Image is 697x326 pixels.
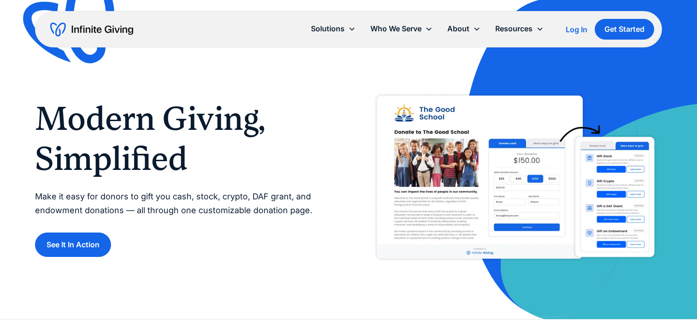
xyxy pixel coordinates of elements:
h1: Modern Giving, Simplified [35,99,330,179]
div: Resources [488,19,551,39]
p: Make it easy for donors to gift you cash, stock, crypto, DAF grant, and endowment donations — all... [35,190,330,218]
a: See It In Action [35,233,111,257]
a: Get Started [595,19,654,40]
div: Solutions [311,23,345,35]
div: About [440,19,488,39]
div: Who We Serve [363,19,440,39]
div: Solutions [304,19,363,39]
div: About [447,23,469,35]
a: home [50,22,133,37]
div: Who We Serve [370,23,422,35]
div: Log In [566,26,587,33]
a: Log In [566,24,587,35]
div: Resources [495,23,533,35]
